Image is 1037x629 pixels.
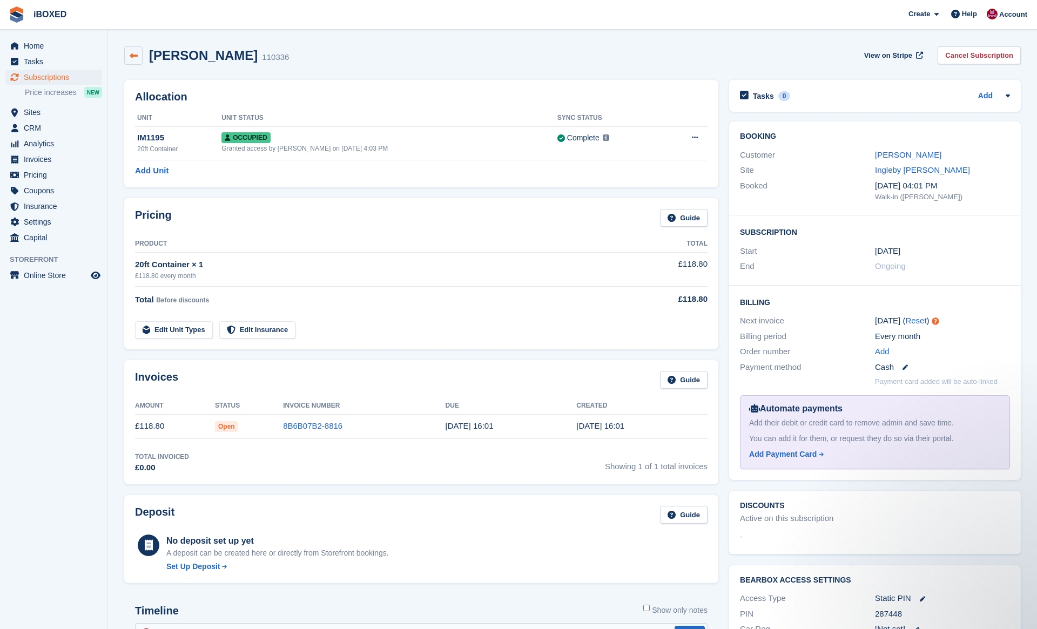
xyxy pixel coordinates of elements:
h2: Booking [740,132,1010,141]
time: 2025-09-26 15:01:15 UTC [446,421,494,430]
a: iBOXED [29,5,71,23]
span: Create [908,9,930,19]
a: Reset [905,316,926,325]
h2: Deposit [135,506,174,524]
span: Pricing [24,167,89,182]
div: Next invoice [740,315,875,327]
a: Ingleby [PERSON_NAME] [875,165,970,174]
a: 8B6B07B2-8816 [283,421,342,430]
span: Before discounts [156,296,209,304]
span: Settings [24,214,89,229]
div: Walk-in ([PERSON_NAME]) [875,192,1010,202]
th: Amount [135,397,215,415]
div: Billing period [740,330,875,343]
div: Automate payments [749,402,1001,415]
a: Edit Insurance [219,321,296,339]
a: [PERSON_NAME] [875,150,941,159]
th: Created [576,397,708,415]
span: Price increases [25,87,77,98]
div: Payment method [740,361,875,374]
div: IM1195 [137,132,221,144]
img: Amanda Forder [987,9,998,19]
a: Set Up Deposit [166,561,389,572]
span: Ongoing [875,261,906,270]
th: Status [215,397,283,415]
h2: [PERSON_NAME] [149,48,258,63]
div: Tooltip anchor [931,316,940,326]
div: £118.80 [619,293,708,306]
h2: Billing [740,296,1010,307]
span: Occupied [221,132,270,143]
span: Analytics [24,136,89,151]
a: View on Stripe [860,46,925,64]
a: menu [5,38,102,53]
h2: Tasks [753,91,774,101]
a: menu [5,268,102,283]
div: Granted access by [PERSON_NAME] on [DATE] 4:03 PM [221,144,557,153]
a: Add Payment Card [749,449,996,460]
th: Due [446,397,577,415]
div: NEW [84,87,102,98]
a: Add [875,346,890,358]
th: Product [135,235,619,253]
span: Coupons [24,183,89,198]
div: No deposit set up yet [166,535,389,547]
div: £0.00 [135,462,189,474]
span: View on Stripe [864,50,912,61]
div: Complete [567,132,600,144]
div: Add their debit or credit card to remove admin and save time. [749,417,1001,429]
span: CRM [24,120,89,136]
span: Sites [24,105,89,120]
h2: Allocation [135,91,708,103]
th: Total [619,235,708,253]
time: 2025-09-25 00:00:00 UTC [875,245,900,258]
span: Open [215,421,238,432]
span: Capital [24,230,89,245]
span: Insurance [24,199,89,214]
span: Invoices [24,152,89,167]
div: Add Payment Card [749,449,817,460]
span: Storefront [10,254,107,265]
div: Site [740,164,875,177]
div: Order number [740,346,875,358]
a: menu [5,152,102,167]
th: Unit Status [221,110,557,127]
a: menu [5,183,102,198]
h2: Pricing [135,209,172,227]
a: Guide [660,209,708,227]
div: You can add it for them, or request they do so via their portal. [749,433,1001,444]
h2: Invoices [135,371,178,389]
img: icon-info-grey-7440780725fd019a000dd9b08b2336e03edf1995a4989e88bcd33f0948082b44.svg [603,134,609,141]
input: Show only notes [643,605,650,611]
a: Add [978,90,993,103]
span: Tasks [24,54,89,69]
a: Cancel Subscription [938,46,1021,64]
th: Sync Status [557,110,662,127]
a: menu [5,136,102,151]
span: - [740,531,743,543]
a: Guide [660,506,708,524]
span: Total [135,295,154,304]
span: Home [24,38,89,53]
a: menu [5,199,102,214]
a: menu [5,167,102,182]
div: [DATE] 04:01 PM [875,180,1010,192]
a: Preview store [89,269,102,282]
div: Booked [740,180,875,202]
div: Access Type [740,592,875,605]
a: Price increases NEW [25,86,102,98]
p: Payment card added will be auto-linked [875,376,998,387]
div: Every month [875,330,1010,343]
div: Cash [875,361,1010,374]
a: menu [5,120,102,136]
div: 20ft Container × 1 [135,259,619,271]
span: Account [999,9,1027,20]
div: [DATE] ( ) [875,315,1010,327]
a: menu [5,105,102,120]
p: A deposit can be created here or directly from Storefront bookings. [166,547,389,559]
div: Set Up Deposit [166,561,220,572]
div: £118.80 every month [135,271,619,281]
td: £118.80 [135,414,215,438]
time: 2025-09-25 15:01:16 UTC [576,421,624,430]
div: Active on this subscription [740,512,833,525]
